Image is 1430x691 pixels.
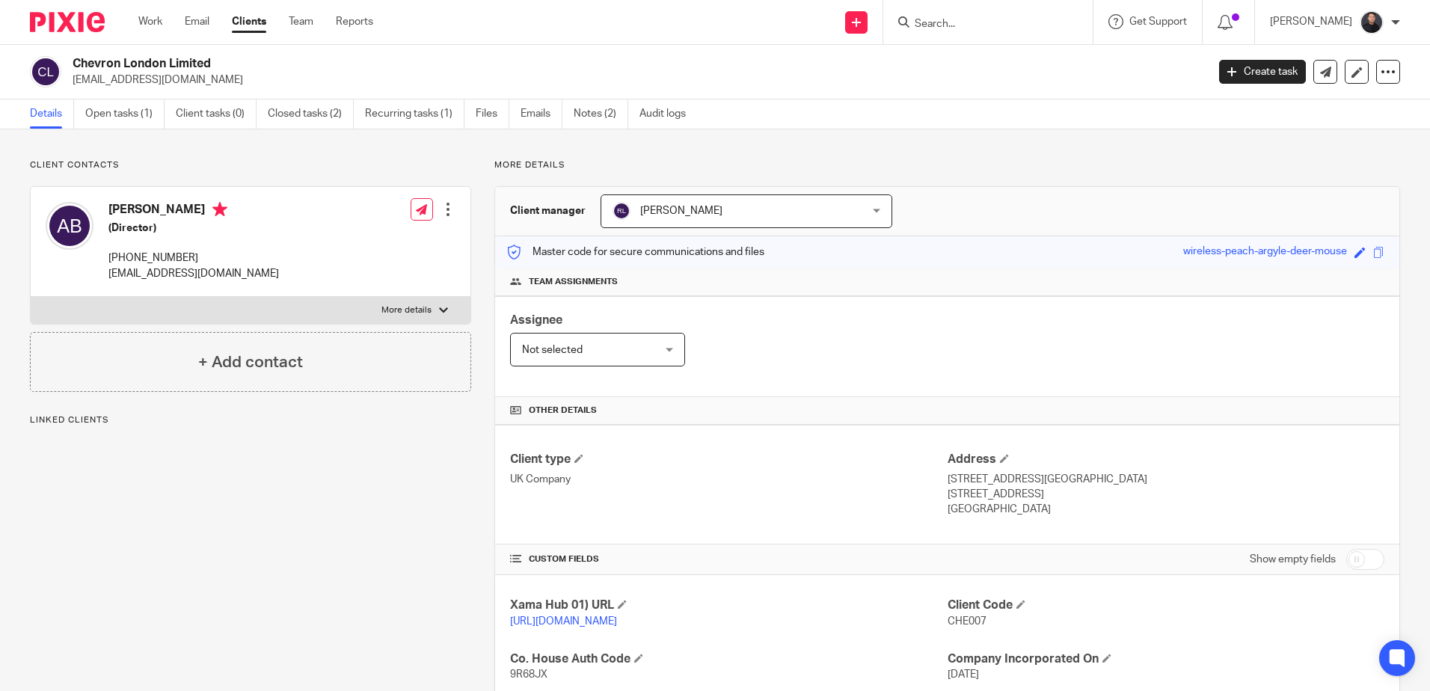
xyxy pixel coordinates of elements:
span: [PERSON_NAME] [640,206,722,216]
p: [PHONE_NUMBER] [108,251,279,265]
a: [URL][DOMAIN_NAME] [510,616,617,627]
p: UK Company [510,472,947,487]
p: Client contacts [30,159,471,171]
a: Open tasks (1) [85,99,165,129]
a: Closed tasks (2) [268,99,354,129]
h4: Co. House Auth Code [510,651,947,667]
span: Not selected [522,345,583,355]
h4: + Add contact [198,351,303,374]
span: 9R68JX [510,669,547,680]
p: [EMAIL_ADDRESS][DOMAIN_NAME] [73,73,1197,87]
a: Notes (2) [574,99,628,129]
img: svg%3E [30,56,61,87]
p: Linked clients [30,414,471,426]
p: Master code for secure communications and files [506,245,764,259]
p: [PERSON_NAME] [1270,14,1352,29]
a: Email [185,14,209,29]
h4: Client Code [948,598,1384,613]
label: Show empty fields [1250,552,1336,567]
h4: [PERSON_NAME] [108,202,279,221]
h5: (Director) [108,221,279,236]
p: [GEOGRAPHIC_DATA] [948,502,1384,517]
img: svg%3E [613,202,630,220]
p: [STREET_ADDRESS] [948,487,1384,502]
p: [EMAIL_ADDRESS][DOMAIN_NAME] [108,266,279,281]
span: CHE007 [948,616,986,627]
span: Other details [529,405,597,417]
div: wireless-peach-argyle-deer-mouse [1183,244,1347,261]
span: Assignee [510,314,562,326]
h2: Chevron London Limited [73,56,972,72]
img: svg%3E [46,202,93,250]
a: Clients [232,14,266,29]
p: [STREET_ADDRESS][GEOGRAPHIC_DATA] [948,472,1384,487]
p: More details [381,304,432,316]
h4: CUSTOM FIELDS [510,553,947,565]
img: Pixie [30,12,105,32]
h4: Company Incorporated On [948,651,1384,667]
a: Reports [336,14,373,29]
a: Client tasks (0) [176,99,257,129]
input: Search [913,18,1048,31]
i: Primary [212,202,227,217]
img: My%20Photo.jpg [1360,10,1384,34]
a: Create task [1219,60,1306,84]
h4: Address [948,452,1384,467]
a: Emails [521,99,562,129]
a: Work [138,14,162,29]
a: Recurring tasks (1) [365,99,464,129]
a: Audit logs [639,99,697,129]
a: Details [30,99,74,129]
span: Team assignments [529,276,618,288]
a: Team [289,14,313,29]
h4: Xama Hub 01) URL [510,598,947,613]
span: Get Support [1129,16,1187,27]
p: More details [494,159,1400,171]
h3: Client manager [510,203,586,218]
a: Files [476,99,509,129]
h4: Client type [510,452,947,467]
span: [DATE] [948,669,979,680]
